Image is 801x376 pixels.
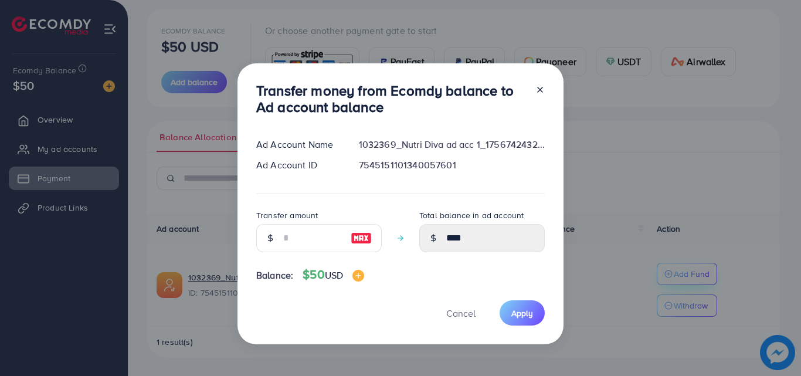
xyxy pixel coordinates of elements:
[352,270,364,282] img: image
[511,307,533,319] span: Apply
[256,82,526,116] h3: Transfer money from Ecomdy balance to Ad account balance
[349,158,554,172] div: 7545151101340057601
[247,138,349,151] div: Ad Account Name
[303,267,364,282] h4: $50
[349,138,554,151] div: 1032369_Nutri Diva ad acc 1_1756742432079
[446,307,476,320] span: Cancel
[432,300,490,326] button: Cancel
[256,209,318,221] label: Transfer amount
[500,300,545,326] button: Apply
[256,269,293,282] span: Balance:
[325,269,343,282] span: USD
[247,158,349,172] div: Ad Account ID
[351,231,372,245] img: image
[419,209,524,221] label: Total balance in ad account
